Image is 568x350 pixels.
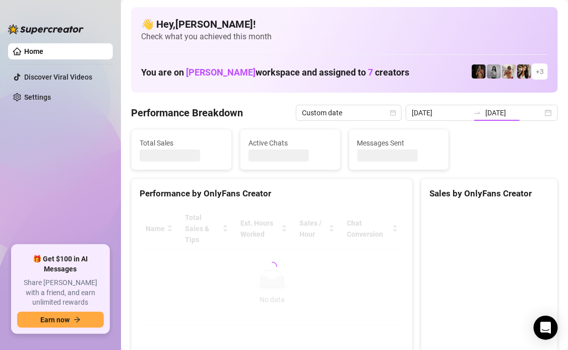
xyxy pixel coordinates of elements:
div: Performance by OnlyFans Creator [140,187,404,200]
span: calendar [390,110,396,116]
div: Open Intercom Messenger [534,316,558,340]
span: swap-right [473,109,481,117]
span: 🎁 Get $100 in AI Messages [17,254,104,274]
span: Active Chats [248,137,332,149]
span: Check what you achieved this month [141,31,548,42]
span: + 3 [536,66,544,77]
input: Start date [412,107,469,118]
span: Messages Sent [357,137,441,149]
a: Settings [24,93,51,101]
span: Custom date [302,105,396,120]
span: [PERSON_NAME] [186,67,256,78]
a: Home [24,47,43,55]
img: Green [502,64,516,79]
img: D [472,64,486,79]
span: arrow-right [74,316,81,323]
span: to [473,109,481,117]
img: A [487,64,501,79]
span: Total Sales [140,137,223,149]
div: Sales by OnlyFans Creator [429,187,549,200]
span: loading [267,261,278,272]
h1: You are on workspace and assigned to creators [141,67,409,78]
h4: Performance Breakdown [131,106,243,120]
span: Share [PERSON_NAME] with a friend, and earn unlimited rewards [17,278,104,308]
input: End date [485,107,543,118]
span: Earn now [40,316,70,324]
img: AD [517,64,531,79]
img: logo-BBDzfeDw.svg [8,24,84,34]
span: 7 [368,67,373,78]
button: Earn nowarrow-right [17,312,104,328]
a: Discover Viral Videos [24,73,92,81]
h4: 👋 Hey, [PERSON_NAME] ! [141,17,548,31]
